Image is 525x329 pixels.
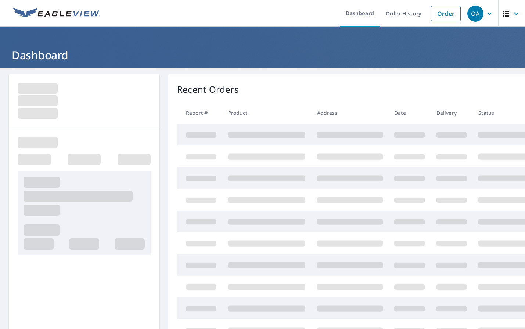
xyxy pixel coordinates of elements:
[467,6,483,22] div: OA
[13,8,100,19] img: EV Logo
[431,6,461,21] a: Order
[177,83,239,96] p: Recent Orders
[388,102,431,124] th: Date
[311,102,389,124] th: Address
[431,102,473,124] th: Delivery
[177,102,222,124] th: Report #
[222,102,311,124] th: Product
[9,47,516,63] h1: Dashboard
